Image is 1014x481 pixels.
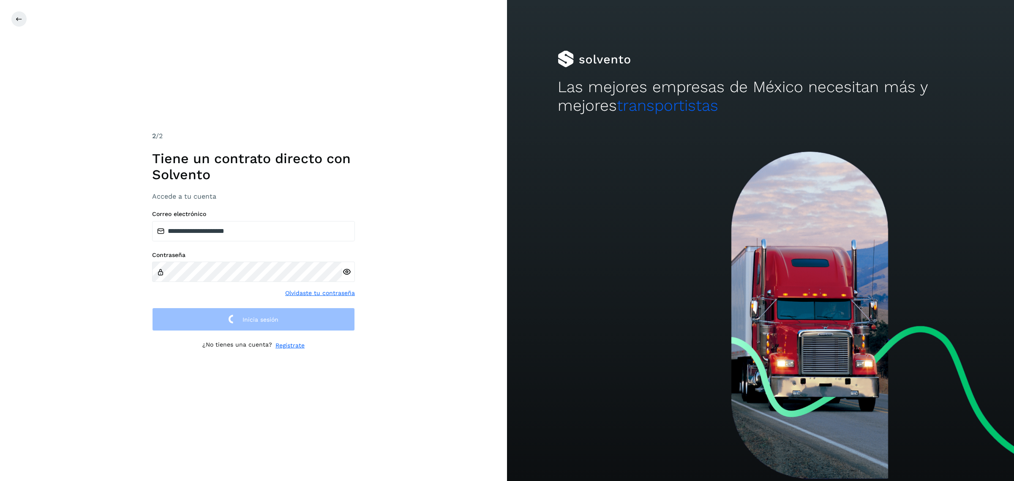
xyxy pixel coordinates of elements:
span: Inicia sesión [243,317,278,322]
label: Correo electrónico [152,210,355,218]
label: Contraseña [152,251,355,259]
span: 2 [152,132,156,140]
h1: Tiene un contrato directo con Solvento [152,150,355,183]
p: ¿No tienes una cuenta? [202,341,272,350]
a: Olvidaste tu contraseña [285,289,355,298]
h2: Las mejores empresas de México necesitan más y mejores [558,78,963,115]
a: Regístrate [275,341,305,350]
button: Inicia sesión [152,308,355,331]
div: /2 [152,131,355,141]
h3: Accede a tu cuenta [152,192,355,200]
span: transportistas [617,96,718,115]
